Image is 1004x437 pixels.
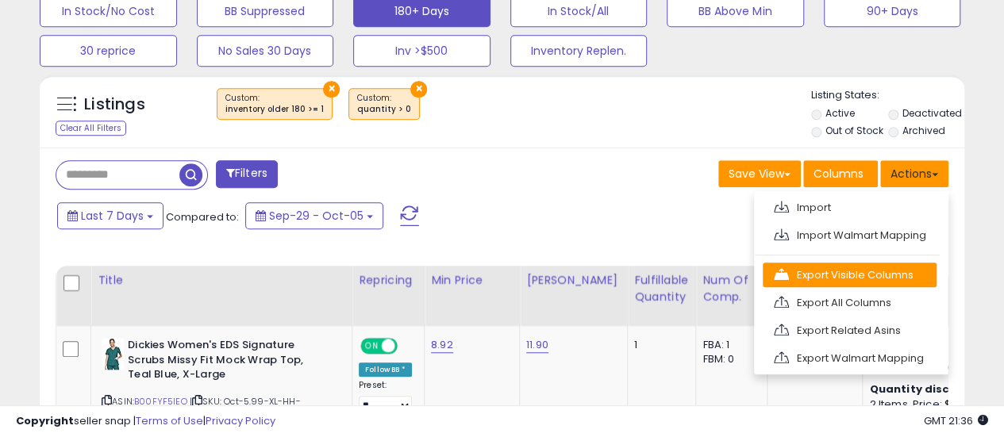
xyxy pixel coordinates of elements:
a: 11.90 [526,337,548,353]
a: Import [763,195,937,220]
div: inventory older 180 >= 1 [225,104,324,115]
a: 8.92 [431,337,453,353]
span: Compared to: [166,209,239,224]
span: Columns [814,166,864,182]
img: 31E+ZROQsLL._SL40_.jpg [102,338,124,370]
div: Follow BB * [359,362,412,377]
label: Active [825,106,854,120]
div: Title [98,272,345,289]
button: Columns [803,160,878,187]
div: 1 [634,338,683,352]
a: Export Visible Columns [763,263,937,287]
b: Dickies Women's EDS Signature Scrubs Missy Fit Mock Wrap Top, Teal Blue, X-Large [128,338,321,386]
div: : [869,382,1001,397]
button: Filters [216,160,278,188]
h5: Listings [84,94,145,116]
button: 30 reprice [40,35,177,67]
div: [PERSON_NAME] [526,272,621,289]
span: Sep-29 - Oct-05 [269,208,364,224]
div: Preset: [359,380,412,416]
a: Export All Columns [763,290,937,315]
button: Save View [718,160,801,187]
div: Repricing [359,272,417,289]
div: quantity > 0 [357,104,411,115]
button: Inv >$500 [353,35,490,67]
span: 2025-10-13 21:36 GMT [924,413,988,428]
div: Num of Comp. [702,272,760,305]
button: No Sales 30 Days [197,35,334,67]
p: Listing States: [811,88,964,103]
label: Out of Stock [825,124,883,137]
button: × [410,81,427,98]
div: Clear All Filters [56,121,126,136]
label: Deactivated [902,106,962,120]
div: seller snap | | [16,414,275,429]
div: FBM: 0 [702,352,755,366]
button: Sep-29 - Oct-05 [245,202,383,229]
a: Export Walmart Mapping [763,346,937,370]
label: Archived [902,124,945,137]
span: Custom: [357,92,411,116]
span: Last 7 Days [81,208,144,224]
a: Import Walmart Mapping [763,223,937,247]
strong: Copyright [16,413,74,428]
div: FBA: 1 [702,338,755,352]
div: Fulfillable Quantity [634,272,689,305]
a: Terms of Use [136,413,203,428]
button: Last 7 Days [57,202,163,229]
span: ON [362,339,382,353]
button: Actions [880,160,948,187]
button: Inventory Replen. [510,35,648,67]
div: Min Price [431,272,513,289]
a: Export Related Asins [763,318,937,343]
button: × [323,81,340,98]
a: Privacy Policy [206,413,275,428]
span: Custom: [225,92,324,116]
b: Quantity discounts [869,381,983,397]
span: OFF [395,339,421,353]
